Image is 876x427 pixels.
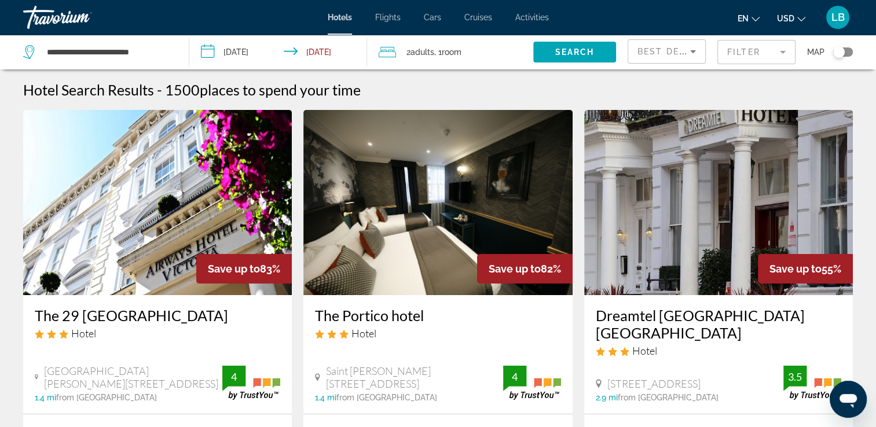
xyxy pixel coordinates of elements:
span: LB [831,12,845,23]
a: Activities [515,13,549,22]
button: User Menu [823,5,853,30]
h2: 1500 [165,81,361,98]
span: Save up to [769,263,822,275]
span: Map [807,44,824,60]
img: trustyou-badge.svg [222,366,280,400]
a: Hotels [328,13,352,22]
div: 3 star Hotel [596,344,841,357]
span: 2 [406,44,434,60]
div: 3 star Hotel [315,327,560,340]
span: , 1 [434,44,461,60]
span: 1.4 mi [35,393,56,402]
span: from [GEOGRAPHIC_DATA] [56,393,157,402]
span: Best Deals [637,47,698,56]
div: 55% [758,254,853,284]
a: Dreamtel [GEOGRAPHIC_DATA] [GEOGRAPHIC_DATA] [596,307,841,341]
a: The Portico hotel [315,307,560,324]
a: Cars [424,13,441,22]
img: trustyou-badge.svg [783,366,841,400]
span: Save up to [489,263,541,275]
button: Toggle map [824,47,853,57]
h1: Hotel Search Results [23,81,154,98]
a: Travorium [23,2,139,32]
span: Hotel [632,344,657,357]
span: from [GEOGRAPHIC_DATA] [336,393,437,402]
a: Cruises [464,13,492,22]
div: 3 star Hotel [35,327,280,340]
span: Search [555,47,594,57]
img: Hotel image [303,110,572,295]
div: 3.5 [783,370,807,384]
iframe: Bouton de lancement de la fenêtre de messagerie [830,381,867,418]
span: en [738,14,749,23]
button: Travelers: 2 adults, 0 children [367,35,533,69]
span: Save up to [208,263,260,275]
img: Hotel image [584,110,853,295]
span: from [GEOGRAPHIC_DATA] [618,393,719,402]
button: Filter [717,39,796,65]
span: [GEOGRAPHIC_DATA][PERSON_NAME][STREET_ADDRESS] [44,365,222,390]
button: Change currency [777,10,805,27]
span: Hotel [71,327,96,340]
span: - [157,81,162,98]
span: Saint [PERSON_NAME] [STREET_ADDRESS] [326,365,503,390]
button: Change language [738,10,760,27]
mat-select: Sort by [637,45,696,58]
button: Search [533,42,616,62]
img: Hotel image [23,110,292,295]
span: USD [777,14,794,23]
a: The 29 [GEOGRAPHIC_DATA] [35,307,280,324]
div: 82% [477,254,573,284]
a: Flights [375,13,401,22]
span: Adults [410,47,434,57]
span: [STREET_ADDRESS] [607,377,701,390]
div: 83% [196,254,292,284]
img: trustyou-badge.svg [503,366,561,400]
span: Room [442,47,461,57]
span: 1.4 mi [315,393,336,402]
div: 4 [503,370,526,384]
div: 4 [222,370,245,384]
span: Hotel [351,327,376,340]
span: places to spend your time [200,81,361,98]
span: 2.9 mi [596,393,618,402]
button: Check-in date: Dec 17, 2025 Check-out date: Dec 21, 2025 [189,35,367,69]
